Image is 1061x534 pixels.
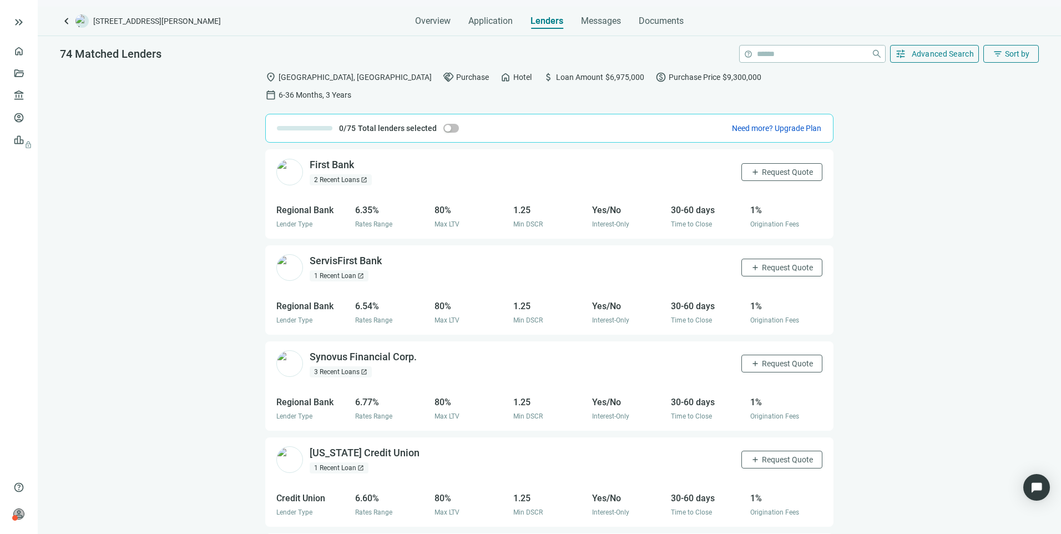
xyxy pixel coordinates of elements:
[751,168,760,177] span: add
[310,350,417,364] div: Synovus Financial Corp.
[468,16,513,27] span: Application
[513,203,585,217] div: 1.25
[355,412,392,420] span: Rates Range
[276,299,348,313] div: Regional Bank
[750,508,799,516] span: Origination Fees
[581,16,621,26] span: Messages
[358,123,437,134] span: Total lenders selected
[592,316,629,324] span: Interest-Only
[912,49,974,58] span: Advanced Search
[671,395,743,409] div: 30-60 days
[513,316,543,324] span: Min DSCR
[983,45,1039,63] button: filter_listSort by
[762,168,813,177] span: Request Quote
[750,299,822,313] div: 1%
[434,395,507,409] div: 80%
[671,412,712,420] span: Time to Close
[751,263,760,272] span: add
[513,395,585,409] div: 1.25
[13,482,24,493] span: help
[530,16,563,27] span: Lenders
[1005,49,1029,58] span: Sort by
[361,369,367,375] span: open_in_new
[265,72,276,83] span: location_on
[456,71,489,83] span: Purchase
[592,395,664,409] div: Yes/No
[592,220,629,228] span: Interest-Only
[279,89,351,101] span: 6-36 Months, 3 Years
[750,395,822,409] div: 1%
[355,491,427,505] div: 6.60%
[355,203,427,217] div: 6.35%
[671,220,712,228] span: Time to Close
[310,254,382,268] div: ServisFirst Bank
[513,508,543,516] span: Min DSCR
[513,71,532,83] span: Hotel
[750,412,799,420] span: Origination Fees
[895,48,906,59] span: tune
[762,263,813,272] span: Request Quote
[723,71,761,83] span: $9,300,000
[60,14,73,28] a: keyboard_arrow_left
[513,491,585,505] div: 1.25
[732,124,821,133] span: Need more? Upgrade Plan
[434,220,459,228] span: Max LTV
[762,359,813,368] span: Request Quote
[741,451,822,468] button: addRequest Quote
[592,508,629,516] span: Interest-Only
[513,220,543,228] span: Min DSCR
[434,316,459,324] span: Max LTV
[751,455,760,464] span: add
[276,412,312,420] span: Lender Type
[751,359,760,368] span: add
[671,203,743,217] div: 30-60 days
[276,159,303,185] img: 8ffb8b00-deae-40c7-b2b0-97db649ca3a4
[500,72,511,83] span: home
[543,72,554,83] span: attach_money
[310,158,354,172] div: First Bank
[671,491,743,505] div: 30-60 days
[741,259,822,276] button: addRequest Quote
[415,16,451,27] span: Overview
[605,71,644,83] span: $6,975,000
[310,446,420,460] div: [US_STATE] Credit Union
[310,270,368,281] div: 1 Recent Loan
[741,163,822,181] button: addRequest Quote
[276,316,312,324] span: Lender Type
[265,89,276,100] span: calendar_today
[310,174,372,185] div: 2 Recent Loans
[355,395,427,409] div: 6.77%
[434,508,459,516] span: Max LTV
[93,16,221,27] span: [STREET_ADDRESS][PERSON_NAME]
[1023,474,1050,501] div: Open Intercom Messenger
[993,49,1003,59] span: filter_list
[543,72,644,83] div: Loan Amount
[434,203,507,217] div: 80%
[75,14,89,28] img: deal-logo
[434,491,507,505] div: 80%
[276,350,303,377] img: cd2c127e-5bc9-4d48-aaa1-a51ca4dbd8d3.png
[434,412,459,420] span: Max LTV
[310,366,372,377] div: 3 Recent Loans
[655,72,761,83] div: Purchase Price
[744,50,752,58] span: help
[890,45,979,63] button: tuneAdvanced Search
[434,299,507,313] div: 80%
[741,355,822,372] button: addRequest Quote
[276,508,312,516] span: Lender Type
[443,72,454,83] span: handshake
[276,220,312,228] span: Lender Type
[12,16,26,29] span: keyboard_double_arrow_right
[671,508,712,516] span: Time to Close
[361,177,367,183] span: open_in_new
[13,508,24,520] span: person
[750,203,822,217] div: 1%
[355,220,392,228] span: Rates Range
[731,123,822,134] button: Need more? Upgrade Plan
[639,16,684,27] span: Documents
[339,123,356,134] span: 0/75
[355,508,392,516] span: Rates Range
[750,491,822,505] div: 1%
[671,316,712,324] span: Time to Close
